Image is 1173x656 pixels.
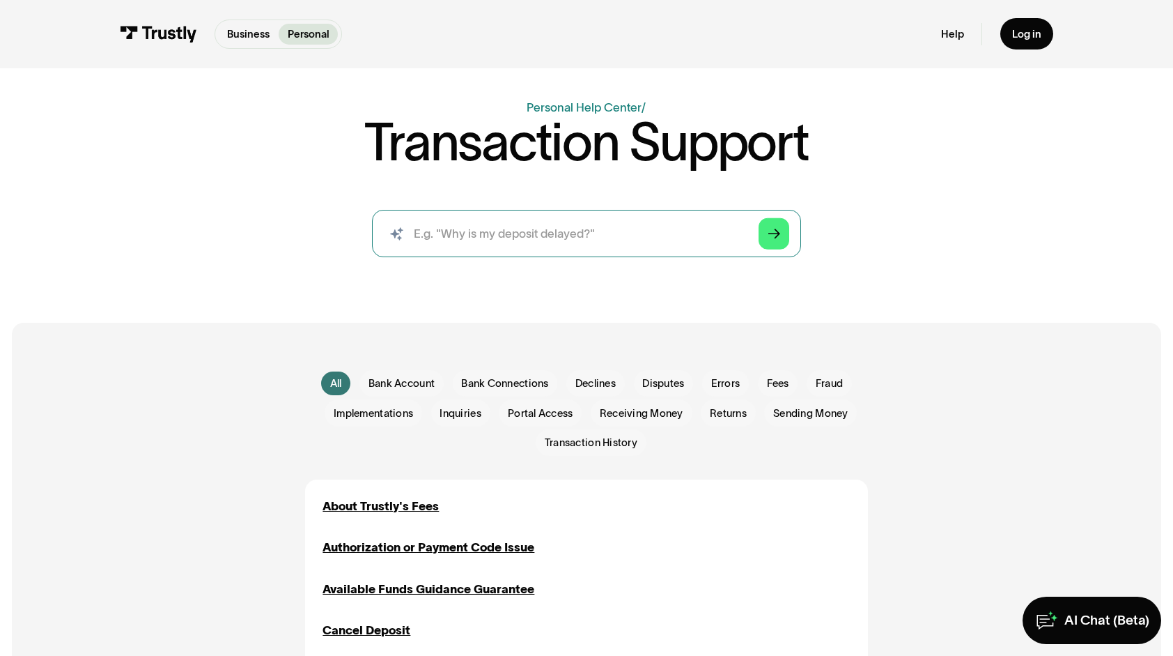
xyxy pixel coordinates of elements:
[941,27,964,40] a: Help
[279,24,339,45] a: Personal
[642,376,684,390] span: Disputes
[334,406,413,420] span: Implementations
[120,26,197,42] img: Trustly Logo
[1023,597,1161,644] a: AI Chat (Beta)
[305,370,868,456] form: Email Form
[288,26,329,42] p: Personal
[323,539,534,557] a: Authorization or Payment Code Issue
[323,498,439,516] a: About Trustly's Fees
[642,101,646,114] div: /
[330,376,342,390] div: All
[1000,18,1053,49] a: Log in
[1064,612,1149,630] div: AI Chat (Beta)
[372,210,802,257] form: Search
[711,376,740,390] span: Errors
[321,372,350,395] a: All
[218,24,279,45] a: Business
[1012,27,1041,40] div: Log in
[461,376,548,390] span: Bank Connections
[545,435,637,450] span: Transaction History
[508,406,573,420] span: Portal Access
[575,376,616,390] span: Declines
[710,406,747,420] span: Returns
[527,101,642,114] a: Personal Help Center
[773,406,848,420] span: Sending Money
[368,376,435,390] span: Bank Account
[323,622,410,640] a: Cancel Deposit
[816,376,843,390] span: Fraud
[364,116,809,168] h1: Transaction Support
[600,406,683,420] span: Receiving Money
[323,581,534,599] a: Available Funds Guidance Guarantee
[227,26,270,42] p: Business
[767,376,789,390] span: Fees
[372,210,802,257] input: search
[440,406,481,420] span: Inquiries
